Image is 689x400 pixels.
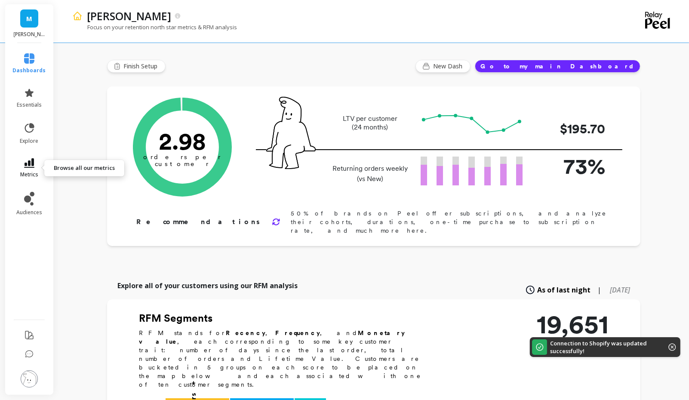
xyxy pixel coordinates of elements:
[226,329,265,336] b: Recency
[155,160,210,168] tspan: customer
[330,114,410,132] p: LTV per customer (24 months)
[550,339,655,355] p: Connection to Shopify was updated successfully!
[136,217,261,227] p: Recommendations
[537,311,609,337] p: 19,651
[275,329,320,336] b: Frequency
[26,14,32,24] span: M
[14,31,45,38] p: Martie
[72,11,83,21] img: header icon
[433,62,465,71] span: New Dash
[13,67,46,74] span: dashboards
[72,23,237,31] p: Focus on your retention north star metrics & RFM analysis
[536,119,605,138] p: $195.70
[21,370,38,388] img: profile picture
[20,171,38,178] span: metrics
[475,60,640,73] button: Go to my main Dashboard
[117,280,298,291] p: Explore all of your customers using our RFM analysis
[16,209,42,216] span: audiences
[415,60,471,73] button: New Dash
[20,138,39,145] span: explore
[139,329,431,389] p: RFM stands for , , and , each corresponding to some key customer trait: number of days since the ...
[291,209,613,235] p: 50% of brands on Peel offer subscriptions, and analyze their cohorts, durations, one-time purchas...
[330,163,410,184] p: Returning orders weekly (vs New)
[610,285,630,295] span: [DATE]
[123,62,160,71] span: Finish Setup
[87,9,171,23] p: Martie
[597,285,601,295] span: |
[159,127,206,155] text: 2.98
[107,60,166,73] button: Finish Setup
[266,97,316,169] img: pal seatted on line
[537,285,591,295] span: As of last night
[17,102,42,108] span: essentials
[143,153,221,161] tspan: orders per
[536,150,605,182] p: 73%
[139,311,431,325] h2: RFM Segments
